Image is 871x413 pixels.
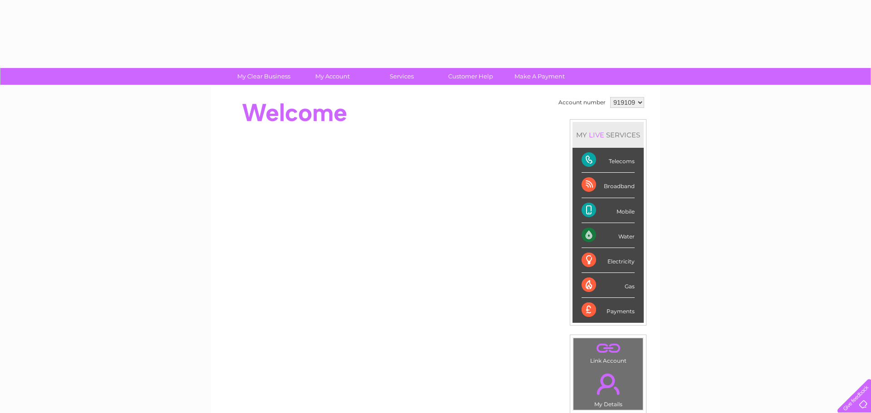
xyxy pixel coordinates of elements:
[573,338,643,366] td: Link Account
[587,131,606,139] div: LIVE
[582,248,635,273] div: Electricity
[573,122,644,148] div: MY SERVICES
[576,340,641,356] a: .
[226,68,301,85] a: My Clear Business
[582,298,635,322] div: Payments
[556,95,608,110] td: Account number
[433,68,508,85] a: Customer Help
[573,366,643,410] td: My Details
[295,68,370,85] a: My Account
[582,148,635,173] div: Telecoms
[582,273,635,298] div: Gas
[582,173,635,198] div: Broadband
[582,198,635,223] div: Mobile
[576,368,641,400] a: .
[364,68,439,85] a: Services
[582,223,635,248] div: Water
[502,68,577,85] a: Make A Payment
